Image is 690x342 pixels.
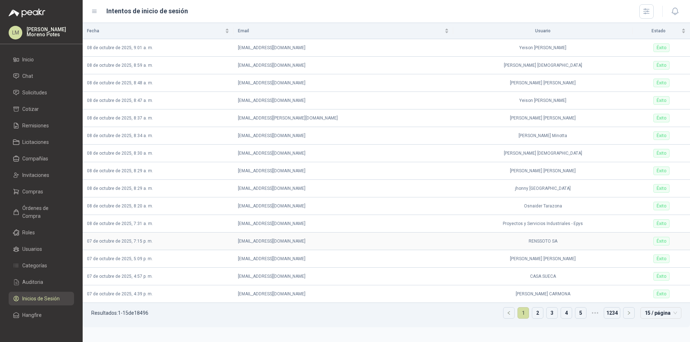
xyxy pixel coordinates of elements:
th: Estado [632,23,690,39]
span: 08 de octubre de 2025, 8:47 a. m. [87,98,153,103]
span: Compañías [22,155,48,163]
span: Categorías [22,262,47,270]
p: CASA SUECA [457,273,628,280]
span: Usuarios [22,245,42,253]
a: Órdenes de Compra [9,201,74,223]
a: Remisiones [9,119,74,132]
span: Licitaciones [22,138,49,146]
li: 1 [517,307,529,319]
p: [PERSON_NAME] [DEMOGRAPHIC_DATA] [457,62,628,69]
a: Compañías [9,152,74,165]
span: Invitaciones [22,171,49,179]
span: Auditoria [22,278,43,286]
h1: Intentos de inicio de sesión [106,6,188,16]
span: 08 de octubre de 2025, 8:48 a. m. [87,80,153,85]
div: Éxito [653,290,670,298]
div: Éxito [653,202,670,210]
li: 5 [575,307,586,319]
span: right [627,311,631,315]
a: Auditoria [9,275,74,289]
div: tamaño de página [640,307,681,319]
p: [EMAIL_ADDRESS][DOMAIN_NAME] [238,185,449,192]
a: Usuarios [9,242,74,256]
span: 07 de octubre de 2025, 7:15 p. m. [87,239,153,244]
th: Usuario [453,23,632,39]
p: [EMAIL_ADDRESS][DOMAIN_NAME] [238,203,449,210]
p: [EMAIL_ADDRESS][DOMAIN_NAME] [238,256,449,262]
div: LM [9,26,22,39]
a: Licitaciones [9,135,74,149]
span: 08 de octubre de 2025, 7:31 a. m. [87,221,153,226]
span: 08 de octubre de 2025, 8:20 a. m. [87,203,153,209]
li: 3 [546,307,558,319]
p: [EMAIL_ADDRESS][PERSON_NAME][DOMAIN_NAME] [238,115,449,122]
div: Éxito [653,114,670,122]
p: [EMAIL_ADDRESS][DOMAIN_NAME] [238,291,449,298]
th: Fecha [83,23,234,39]
span: 07 de octubre de 2025, 4:57 p. m. [87,274,153,279]
div: Éxito [653,184,670,193]
p: [EMAIL_ADDRESS][DOMAIN_NAME] [238,80,449,86]
p: Osnaider Tarazona [457,203,628,210]
a: Chat [9,69,74,83]
p: RENSSOTO SA [457,238,628,245]
a: 1234 [604,308,620,318]
span: Cotizar [22,105,39,113]
a: Invitaciones [9,168,74,182]
span: Solicitudes [22,89,47,97]
a: Cotizar [9,102,74,116]
div: Éxito [653,131,670,140]
div: Éxito [653,254,670,263]
li: 5 páginas siguientes [589,307,601,319]
a: 5 [575,308,586,318]
span: Órdenes de Compra [22,204,67,220]
a: Inicio [9,53,74,66]
a: 2 [532,308,543,318]
p: [EMAIL_ADDRESS][DOMAIN_NAME] [238,220,449,227]
p: [PERSON_NAME] [PERSON_NAME] [457,168,628,174]
p: [PERSON_NAME] CARMONA [457,291,628,298]
span: left [507,311,511,315]
p: [EMAIL_ADDRESS][DOMAIN_NAME] [238,150,449,157]
li: 4 [561,307,572,319]
span: 08 de octubre de 2025, 8:37 a. m. [87,116,153,121]
p: [PERSON_NAME] [DEMOGRAPHIC_DATA] [457,150,628,157]
th: Email [234,23,453,39]
li: 2 [532,307,543,319]
img: Logo peakr [9,9,45,17]
span: 08 de octubre de 2025, 8:30 a. m. [87,151,153,156]
span: Roles [22,229,35,236]
span: Remisiones [22,122,49,130]
a: Categorías [9,259,74,272]
p: Yeison [PERSON_NAME] [457,97,628,104]
button: left [503,308,514,318]
a: 3 [547,308,557,318]
a: 4 [561,308,572,318]
span: ••• [589,307,601,319]
p: [EMAIL_ADDRESS][DOMAIN_NAME] [238,97,449,104]
span: 08 de octubre de 2025, 9:01 a. m. [87,45,153,50]
p: jhonny [GEOGRAPHIC_DATA] [457,185,628,192]
p: Resultados: 1 - 15 de 18496 [91,310,148,315]
p: [EMAIL_ADDRESS][DOMAIN_NAME] [238,168,449,174]
span: 07 de octubre de 2025, 5:09 p. m. [87,256,153,261]
p: [EMAIL_ADDRESS][DOMAIN_NAME] [238,238,449,245]
p: [PERSON_NAME] Minotta [457,132,628,139]
li: Página anterior [503,307,515,319]
span: Email [238,28,443,34]
span: 08 de octubre de 2025, 8:59 a. m. [87,63,153,68]
div: Éxito [653,237,670,245]
li: Página siguiente [623,307,635,319]
span: Chat [22,72,33,80]
span: Estado [637,28,680,34]
span: Fecha [87,28,224,34]
div: Éxito [653,43,670,52]
button: right [624,308,634,318]
span: Compras [22,188,43,196]
div: Éxito [653,219,670,228]
p: [EMAIL_ADDRESS][DOMAIN_NAME] [238,44,449,51]
p: [PERSON_NAME] [PERSON_NAME] [457,115,628,122]
a: Inicios de Sesión [9,292,74,305]
p: Proyectos y Servicios Industriales - Epys [457,220,628,227]
span: 15 / página [645,308,677,318]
